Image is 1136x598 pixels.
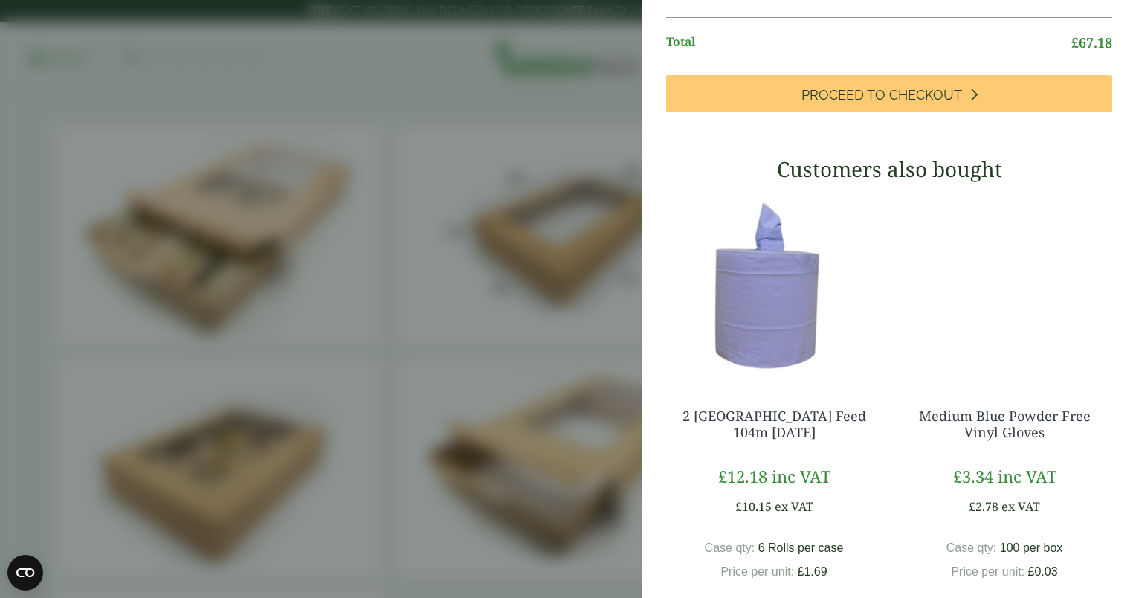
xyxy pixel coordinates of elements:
span: Price per unit: [951,565,1024,578]
span: £ [1028,565,1035,578]
span: Case qty: [946,541,997,554]
span: £ [969,498,975,515]
span: ex VAT [775,498,813,515]
a: Proceed to Checkout [666,75,1112,112]
img: 3630017-2-Ply-Blue-Centre-Feed-104m [666,193,882,379]
a: 2 [GEOGRAPHIC_DATA] Feed 104m [DATE] [682,407,866,441]
span: ex VAT [1001,498,1040,515]
bdi: 12.18 [718,465,767,487]
bdi: 67.18 [1071,33,1112,51]
span: inc VAT [998,465,1056,487]
span: £ [718,465,727,487]
h3: Customers also bought [666,157,1112,182]
bdi: 2.78 [969,498,998,515]
bdi: 3.34 [953,465,993,487]
span: Price per unit: [720,565,794,578]
bdi: 1.69 [798,565,827,578]
span: £ [1071,33,1079,51]
span: 100 per box [1000,541,1063,554]
span: £ [798,565,804,578]
span: Total [666,33,1071,53]
span: Case qty: [705,541,755,554]
a: Medium Blue Powder Free Vinyl Gloves [919,407,1091,441]
bdi: 0.03 [1028,565,1058,578]
span: 6 Rolls per case [758,541,844,554]
span: inc VAT [772,465,830,487]
bdi: 10.15 [735,498,772,515]
span: £ [953,465,962,487]
button: Open CMP widget [7,555,43,591]
span: Proceed to Checkout [801,87,962,103]
span: £ [735,498,742,515]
